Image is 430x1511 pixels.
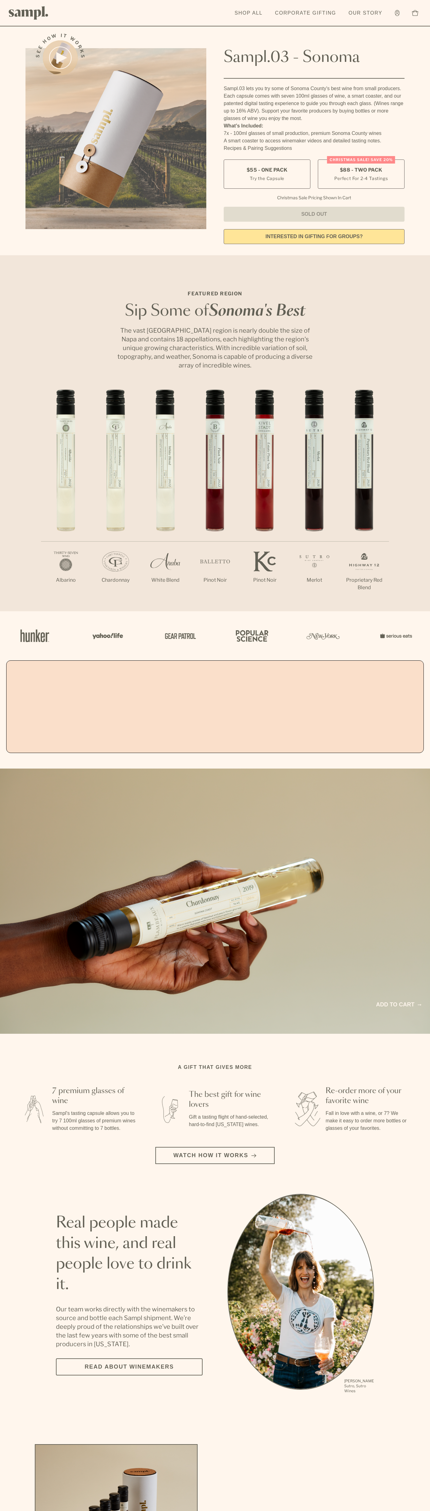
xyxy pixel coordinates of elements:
li: 6 / 7 [290,390,339,604]
strong: What’s Included: [224,123,263,128]
li: A smart coaster to access winemaker videos and detailed tasting notes. [224,137,405,145]
img: Artboard_7_5b34974b-f019-449e-91fb-745f8d0877ee_x450.png [377,622,414,649]
span: $88 - Two Pack [340,167,382,173]
p: Albarino [41,576,91,584]
h3: 7 premium glasses of wine [52,1086,137,1106]
em: Sonoma's Best [209,304,305,319]
button: Sold Out [224,207,405,222]
li: 7x - 100ml glasses of small production, premium Sonoma County wines [224,130,405,137]
p: Gift a tasting flight of hand-selected, hard-to-find [US_STATE] wines. [189,1113,273,1128]
li: Christmas Sale Pricing Shown In Cart [274,195,354,201]
div: Sampl.03 lets you try some of Sonoma County's best wine from small producers. Each capsule comes ... [224,85,405,122]
p: The vast [GEOGRAPHIC_DATA] region is nearly double the size of Napa and contains 18 appellations,... [116,326,314,370]
small: Try the Capsule [250,175,284,182]
ul: carousel [227,1194,374,1394]
a: Read about Winemakers [56,1358,203,1375]
li: 4 / 7 [190,390,240,604]
p: [PERSON_NAME] Sutro, Sutro Wines [344,1379,374,1393]
a: Our Story [345,6,386,20]
p: Pinot Noir [190,576,240,584]
li: 5 / 7 [240,390,290,604]
h1: Sampl.03 - Sonoma [224,48,405,67]
a: interested in gifting for groups? [224,229,405,244]
img: Artboard_6_04f9a106-072f-468a-bdd7-f11783b05722_x450.png [88,622,126,649]
li: Recipes & Pairing Suggestions [224,145,405,152]
h2: Sip Some of [116,304,314,319]
button: Watch how it works [155,1147,275,1164]
li: 1 / 7 [41,390,91,604]
li: 2 / 7 [91,390,140,604]
li: 7 / 7 [339,390,389,611]
span: $55 - One Pack [247,167,288,173]
button: See how it works [43,40,78,75]
img: Sampl.03 - Sonoma [25,48,206,229]
li: 3 / 7 [140,390,190,604]
h3: Re-order more of your favorite wine [326,1086,410,1106]
img: Artboard_1_c8cd28af-0030-4af1-819c-248e302c7f06_x450.png [16,622,53,649]
p: Our team works directly with the winemakers to source and bottle each Sampl shipment. We’re deepl... [56,1305,203,1348]
div: Christmas SALE! Save 20% [327,156,395,164]
a: Shop All [231,6,266,20]
img: Artboard_4_28b4d326-c26e-48f9-9c80-911f17d6414e_x450.png [232,622,270,649]
img: Sampl logo [9,6,48,20]
p: Chardonnay [91,576,140,584]
img: Artboard_5_7fdae55a-36fd-43f7-8bfd-f74a06a2878e_x450.png [160,622,198,649]
p: Sampl's tasting capsule allows you to try 7 100ml glasses of premium wines without committing to ... [52,1110,137,1132]
h3: The best gift for wine lovers [189,1090,273,1110]
h2: Real people made this wine, and real people love to drink it. [56,1213,203,1295]
p: Fall in love with a wine, or 7? We make it easy to order more bottles or glasses of your favorites. [326,1110,410,1132]
h2: A gift that gives more [178,1064,252,1071]
a: Add to cart [376,1000,421,1009]
small: Perfect For 2-4 Tastings [334,175,388,182]
a: Corporate Gifting [272,6,339,20]
p: Pinot Noir [240,576,290,584]
p: White Blend [140,576,190,584]
div: slide 1 [227,1194,374,1394]
p: Featured Region [116,290,314,298]
img: Artboard_3_0b291449-6e8c-4d07-b2c2-3f3601a19cd1_x450.png [304,622,342,649]
p: Proprietary Red Blend [339,576,389,591]
p: Merlot [290,576,339,584]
